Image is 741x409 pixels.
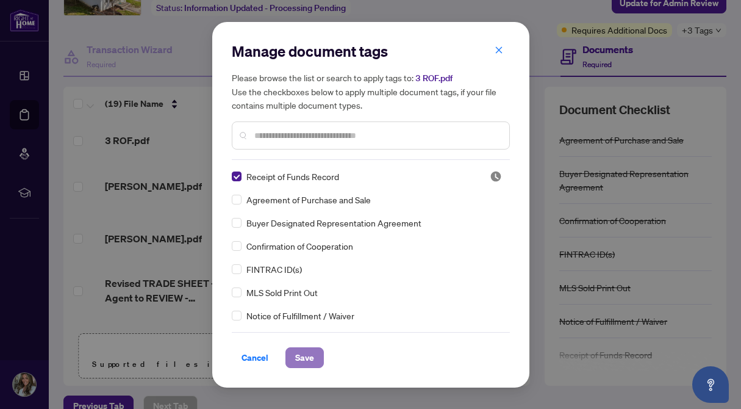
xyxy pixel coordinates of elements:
span: Agreement of Purchase and Sale [246,193,371,206]
span: FINTRAC ID(s) [246,262,302,276]
img: status [490,170,502,183]
button: Cancel [232,347,278,368]
span: Notice of Fulfillment / Waiver [246,309,354,322]
span: Cancel [242,348,268,367]
span: Receipt of Funds Record [246,170,339,183]
span: 3 ROF.pdf [415,73,453,84]
span: close [495,46,503,54]
button: Save [285,347,324,368]
span: MLS Sold Print Out [246,286,318,299]
span: Confirmation of Cooperation [246,239,353,253]
span: Buyer Designated Representation Agreement [246,216,421,230]
h2: Manage document tags [232,42,510,61]
button: Open asap [692,366,729,403]
h5: Please browse the list or search to apply tags to: Use the checkboxes below to apply multiple doc... [232,71,510,112]
span: Pending Review [490,170,502,183]
span: Save [295,348,314,367]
